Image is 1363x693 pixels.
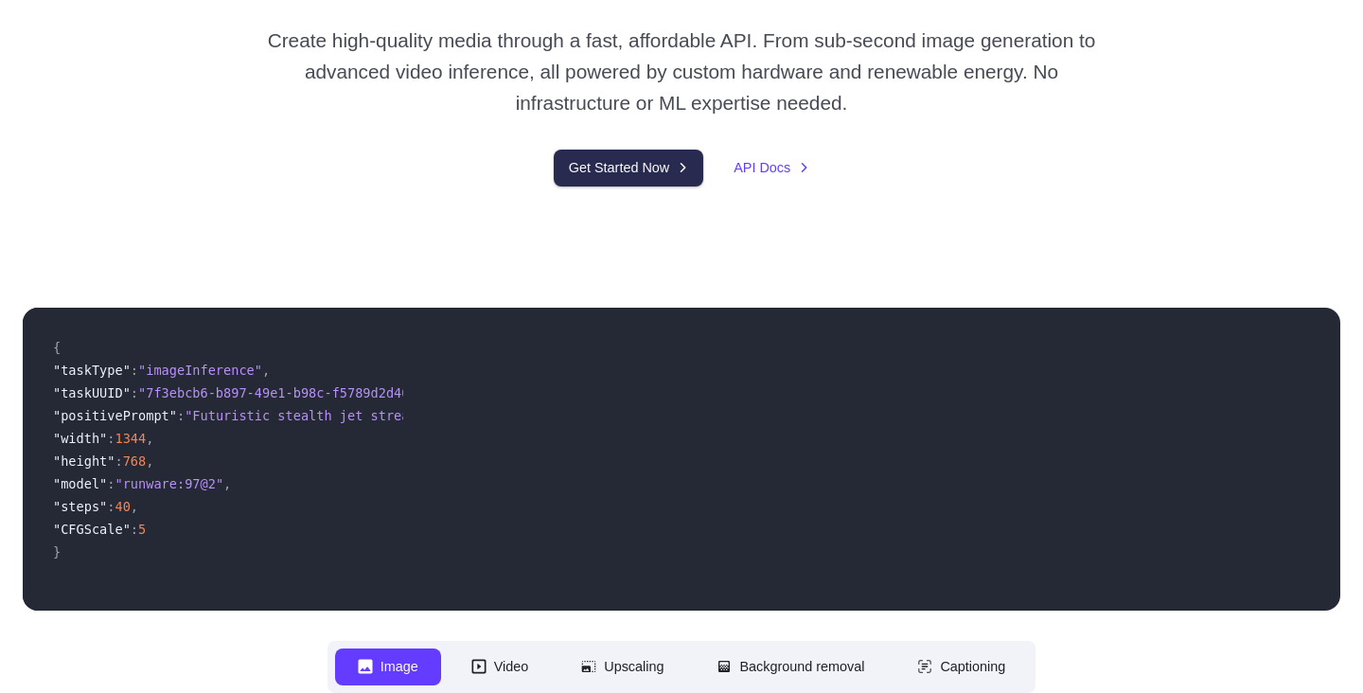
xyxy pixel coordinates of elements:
span: "steps" [53,499,107,514]
span: : [131,363,138,378]
span: "runware:97@2" [115,476,223,491]
button: Video [449,649,552,685]
span: : [107,499,115,514]
span: : [131,385,138,400]
span: "7f3ebcb6-b897-49e1-b98c-f5789d2d40d7" [138,385,433,400]
span: "imageInference" [138,363,262,378]
span: "positivePrompt" [53,408,177,423]
button: Captioning [894,649,1028,685]
button: Background removal [694,649,887,685]
span: : [115,453,122,469]
span: 768 [123,453,147,469]
span: { [53,340,61,355]
span: , [146,453,153,469]
span: , [131,499,138,514]
span: : [107,431,115,446]
button: Image [335,649,441,685]
span: "taskType" [53,363,131,378]
span: : [177,408,185,423]
button: Upscaling [558,649,686,685]
span: : [107,476,115,491]
p: Create high-quality media through a fast, affordable API. From sub-second image generation to adv... [260,25,1104,119]
span: "model" [53,476,107,491]
span: 1344 [115,431,146,446]
span: , [262,363,270,378]
span: "CFGScale" [53,522,131,537]
span: } [53,544,61,560]
span: , [146,431,153,446]
a: API Docs [734,157,809,179]
a: Get Started Now [554,150,703,187]
span: : [131,522,138,537]
span: , [223,476,231,491]
span: "width" [53,431,107,446]
span: "height" [53,453,115,469]
span: 5 [138,522,146,537]
span: "taskUUID" [53,385,131,400]
span: 40 [115,499,130,514]
span: "Futuristic stealth jet streaking through a neon-lit cityscape with glowing purple exhaust" [185,408,890,423]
